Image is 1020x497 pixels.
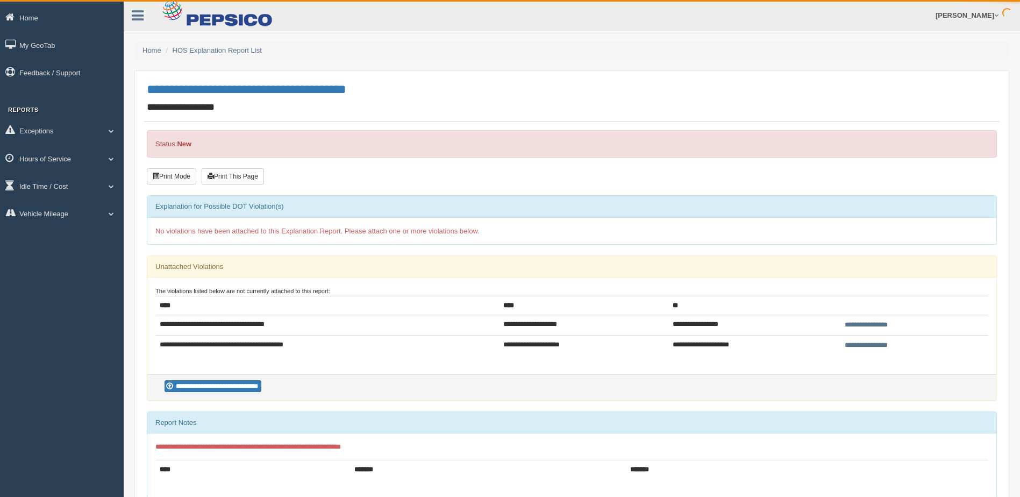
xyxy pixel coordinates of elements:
strong: New [177,140,191,148]
button: Print Mode [147,168,196,184]
div: Explanation for Possible DOT Violation(s) [147,196,996,217]
a: HOS Explanation Report List [173,46,262,54]
div: Status: [147,130,997,158]
div: Unattached Violations [147,256,996,278]
span: No violations have been attached to this Explanation Report. Please attach one or more violations... [155,227,480,235]
button: Print This Page [202,168,264,184]
small: The violations listed below are not currently attached to this report: [155,288,330,294]
a: Home [142,46,161,54]
div: Report Notes [147,412,996,434]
